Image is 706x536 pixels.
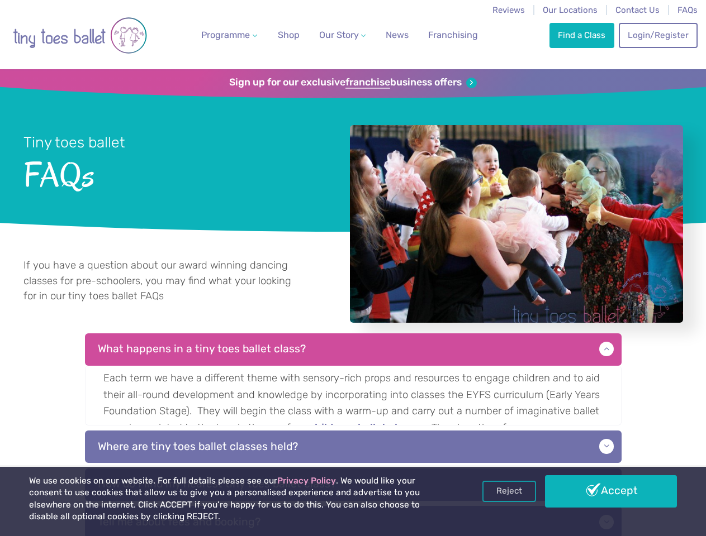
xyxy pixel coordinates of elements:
[424,24,482,46] a: Franchising
[229,76,477,89] a: Sign up for our exclusivefranchisebusiness offers
[549,23,614,47] a: Find a Class
[29,475,450,523] p: We use cookies on our website. For full details please see our . We would like your consent to us...
[319,30,359,40] span: Our Story
[492,5,525,15] a: Reviews
[23,133,125,151] small: Tiny toes ballet
[309,423,427,434] a: childrens ballet classes
[543,5,598,15] a: Our Locations
[23,258,301,304] p: If you have a question about our award winning dancing classes for pre-schoolers, you may find wh...
[615,5,660,15] a: Contact Us
[386,30,409,40] span: News
[345,76,390,89] strong: franchise
[277,476,336,486] a: Privacy Policy
[381,24,413,46] a: News
[677,5,698,15] a: FAQs
[428,30,478,40] span: Franchising
[273,24,304,46] a: Shop
[13,7,147,64] img: tiny toes ballet
[314,24,370,46] a: Our Story
[23,152,320,194] span: FAQs
[85,333,622,366] p: What happens in a tiny toes ballet class?
[278,30,300,40] span: Shop
[197,24,262,46] a: Programme
[201,30,250,40] span: Programme
[85,366,622,425] p: Each term we have a different theme with sensory-rich props and resources to engage children and ...
[482,481,536,502] a: Reject
[545,475,677,508] a: Accept
[619,23,697,47] a: Login/Register
[85,430,622,463] p: Where are tiny toes ballet classes held?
